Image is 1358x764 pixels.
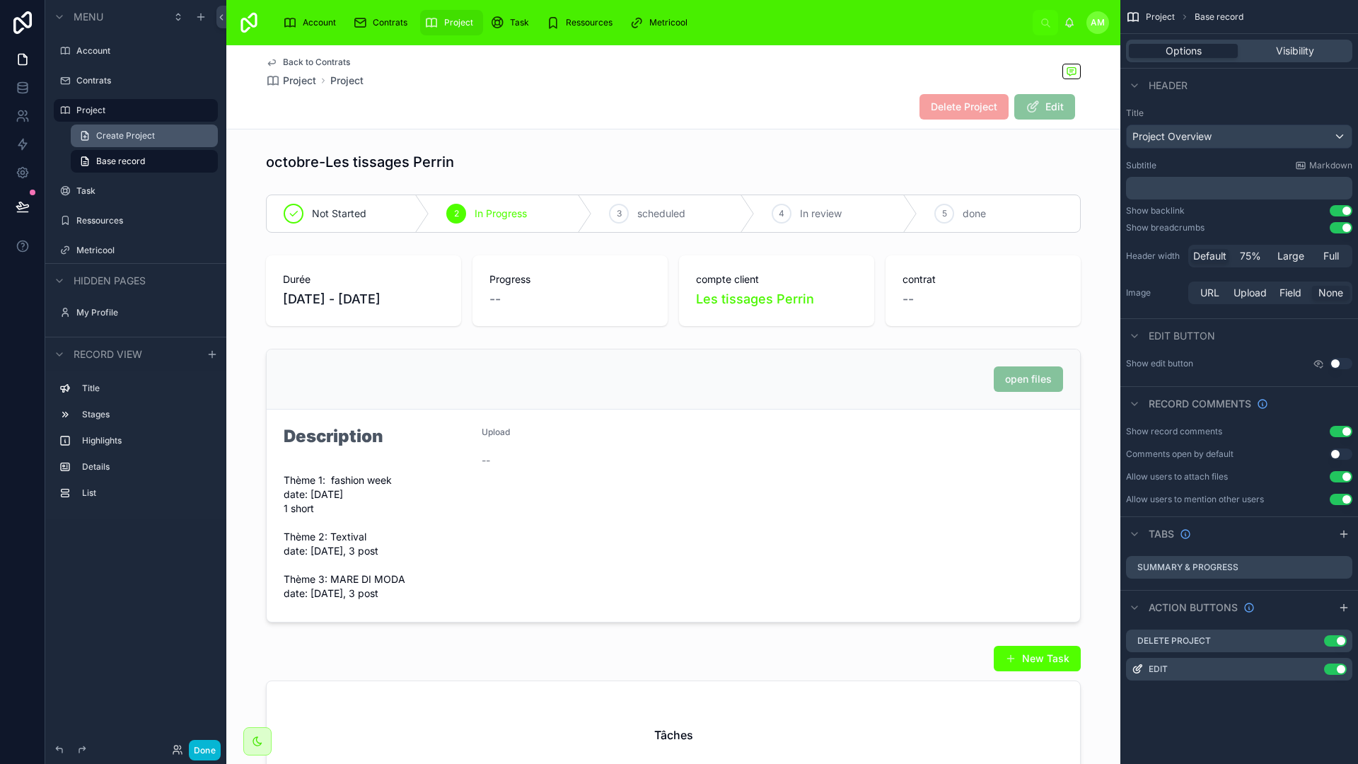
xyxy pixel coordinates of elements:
[1091,17,1105,28] span: AM
[76,215,215,226] label: Ressources
[1318,286,1343,300] span: None
[1323,249,1339,263] span: Full
[1126,222,1205,233] div: Show breadcrumbs
[76,185,215,197] label: Task
[1126,160,1156,171] label: Subtitle
[349,10,417,35] a: Contrats
[1234,286,1267,300] span: Upload
[82,383,212,394] label: Title
[510,17,529,28] span: Task
[566,17,613,28] span: Ressources
[1126,108,1352,119] label: Title
[1126,250,1183,262] label: Header width
[76,45,215,57] label: Account
[1295,160,1352,171] a: Markdown
[266,57,350,68] a: Back to Contrats
[1137,635,1211,647] label: Delete Project
[1166,44,1202,58] span: Options
[1126,494,1264,505] div: Allow users to mention other users
[283,74,316,88] span: Project
[1200,286,1219,300] span: URL
[76,105,209,116] label: Project
[1276,44,1314,58] span: Visibility
[649,17,687,28] span: Metricool
[82,487,212,499] label: List
[1126,426,1222,437] div: Show record comments
[486,10,539,35] a: Task
[1149,397,1251,411] span: Record comments
[420,10,483,35] a: Project
[71,150,218,173] a: Base record
[283,57,350,68] span: Back to Contrats
[189,740,221,760] button: Done
[373,17,407,28] span: Contrats
[74,274,146,288] span: Hidden pages
[1126,448,1234,460] div: Comments open by default
[1126,471,1228,482] div: Allow users to attach files
[1149,329,1215,343] span: Edit button
[76,307,215,318] label: My Profile
[82,409,212,420] label: Stages
[1193,249,1226,263] span: Default
[45,371,226,519] div: scrollable content
[1149,664,1168,675] label: Edit
[330,74,364,88] a: Project
[1240,249,1261,263] span: 75%
[1195,11,1243,23] span: Base record
[1277,249,1304,263] span: Large
[1126,358,1193,369] label: Show edit button
[238,11,260,34] img: App logo
[266,74,316,88] a: Project
[1132,129,1212,144] span: Project Overview
[82,461,212,473] label: Details
[542,10,622,35] a: Ressources
[1146,11,1175,23] span: Project
[74,347,142,361] span: Record view
[74,10,103,24] span: Menu
[303,17,336,28] span: Account
[71,125,218,147] a: Create Project
[1149,79,1188,93] span: Header
[272,7,1033,38] div: scrollable content
[279,10,346,35] a: Account
[1126,205,1185,216] div: Show backlink
[444,17,473,28] span: Project
[1137,562,1238,573] label: Summary & Progress
[1126,287,1183,299] label: Image
[1149,527,1174,541] span: Tabs
[1126,177,1352,199] div: scrollable content
[1126,125,1352,149] button: Project Overview
[96,130,155,141] span: Create Project
[82,435,212,446] label: Highlights
[1149,601,1238,615] span: Action buttons
[76,245,215,256] label: Metricool
[96,156,145,167] span: Base record
[1279,286,1301,300] span: Field
[1309,160,1352,171] span: Markdown
[76,75,215,86] label: Contrats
